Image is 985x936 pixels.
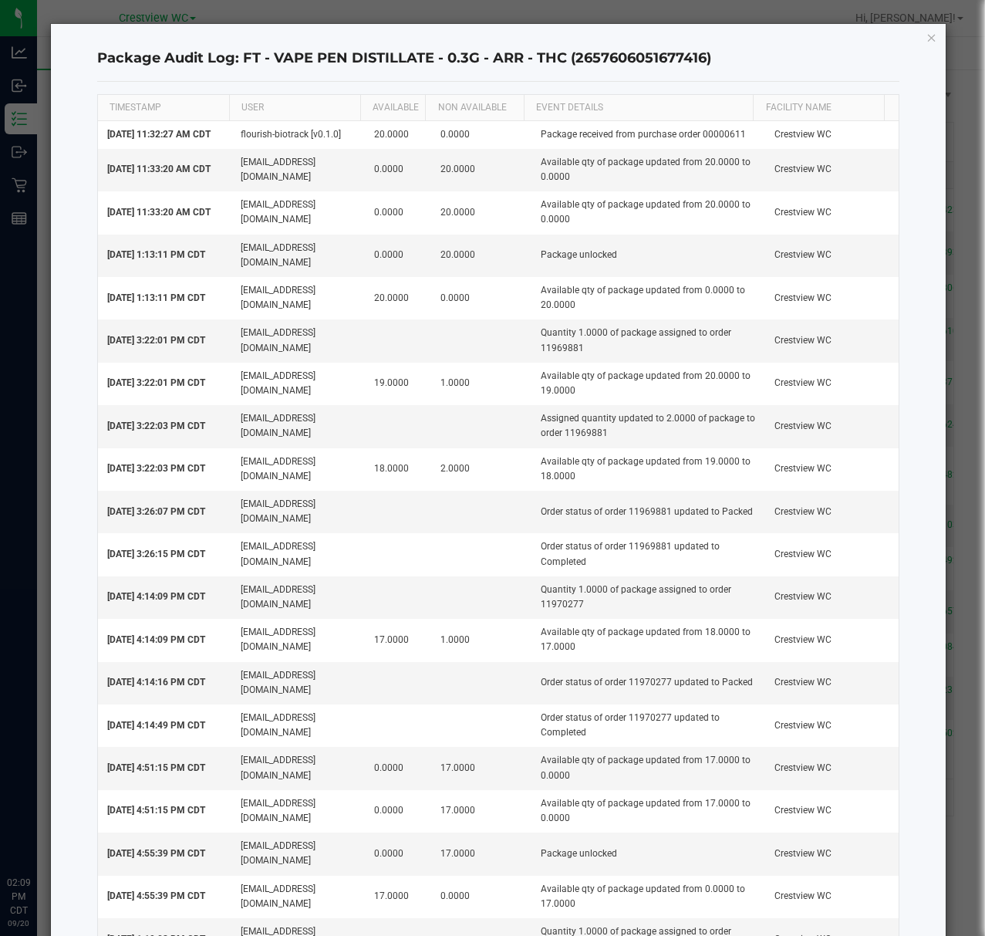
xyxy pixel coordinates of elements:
[231,533,365,576] td: [EMAIL_ADDRESS][DOMAIN_NAME]
[107,164,211,174] span: [DATE] 11:33:20 AM CDT
[107,292,205,303] span: [DATE] 1:13:11 PM CDT
[229,95,360,121] th: USER
[107,335,205,346] span: [DATE] 3:22:01 PM CDT
[107,549,205,559] span: [DATE] 3:26:15 PM CDT
[765,533,899,576] td: Crestview WC
[431,448,531,491] td: 2.0000
[365,790,432,833] td: 0.0000
[107,129,211,140] span: [DATE] 11:32:27 AM CDT
[231,876,365,918] td: [EMAIL_ADDRESS][DOMAIN_NAME]
[753,95,884,121] th: Facility Name
[365,235,432,277] td: 0.0000
[531,405,765,448] td: Assigned quantity updated to 2.0000 of package to order 11969881
[231,121,365,149] td: flourish-biotrack [v0.1.0]
[365,876,432,918] td: 17.0000
[231,235,365,277] td: [EMAIL_ADDRESS][DOMAIN_NAME]
[531,576,765,619] td: Quantity 1.0000 of package assigned to order 11970277
[365,121,432,149] td: 20.0000
[107,377,205,388] span: [DATE] 3:22:01 PM CDT
[531,235,765,277] td: Package unlocked
[107,805,205,816] span: [DATE] 4:51:15 PM CDT
[531,121,765,149] td: Package received from purchase order 00000611
[431,619,531,661] td: 1.0000
[231,191,365,234] td: [EMAIL_ADDRESS][DOMAIN_NAME]
[765,448,899,491] td: Crestview WC
[365,448,432,491] td: 18.0000
[231,790,365,833] td: [EMAIL_ADDRESS][DOMAIN_NAME]
[531,662,765,705] td: Order status of order 11970277 updated to Packed
[765,790,899,833] td: Crestview WC
[431,121,531,149] td: 0.0000
[360,95,426,121] th: AVAILABLE
[431,277,531,319] td: 0.0000
[231,149,365,191] td: [EMAIL_ADDRESS][DOMAIN_NAME]
[531,747,765,789] td: Available qty of package updated from 17.0000 to 0.0000
[531,277,765,319] td: Available qty of package updated from 0.0000 to 20.0000
[765,235,899,277] td: Crestview WC
[531,790,765,833] td: Available qty of package updated from 17.0000 to 0.0000
[531,319,765,362] td: Quantity 1.0000 of package assigned to order 11969881
[107,762,205,773] span: [DATE] 4:51:15 PM CDT
[765,121,899,149] td: Crestview WC
[531,191,765,234] td: Available qty of package updated from 20.0000 to 0.0000
[231,747,365,789] td: [EMAIL_ADDRESS][DOMAIN_NAME]
[365,833,432,875] td: 0.0000
[365,191,432,234] td: 0.0000
[531,705,765,747] td: Order status of order 11970277 updated to Completed
[365,277,432,319] td: 20.0000
[431,235,531,277] td: 20.0000
[431,363,531,405] td: 1.0000
[97,49,900,69] h4: Package Audit Log: FT - VAPE PEN DISTILLATE - 0.3G - ARR - THC (2657606051677416)
[524,95,753,121] th: EVENT DETAILS
[765,619,899,661] td: Crestview WC
[231,662,365,705] td: [EMAIL_ADDRESS][DOMAIN_NAME]
[431,191,531,234] td: 20.0000
[765,833,899,875] td: Crestview WC
[107,720,205,731] span: [DATE] 4:14:49 PM CDT
[107,634,205,645] span: [DATE] 4:14:09 PM CDT
[107,591,205,602] span: [DATE] 4:14:09 PM CDT
[531,833,765,875] td: Package unlocked
[531,533,765,576] td: Order status of order 11969881 updated to Completed
[431,833,531,875] td: 17.0000
[765,277,899,319] td: Crestview WC
[765,149,899,191] td: Crestview WC
[365,619,432,661] td: 17.0000
[231,363,365,405] td: [EMAIL_ADDRESS][DOMAIN_NAME]
[231,576,365,619] td: [EMAIL_ADDRESS][DOMAIN_NAME]
[765,576,899,619] td: Crestview WC
[15,813,62,859] iframe: Resource center
[231,405,365,448] td: [EMAIL_ADDRESS][DOMAIN_NAME]
[765,319,899,362] td: Crestview WC
[98,95,229,121] th: TIMESTAMP
[107,207,211,218] span: [DATE] 11:33:20 AM CDT
[107,677,205,688] span: [DATE] 4:14:16 PM CDT
[531,876,765,918] td: Available qty of package updated from 0.0000 to 17.0000
[531,491,765,533] td: Order status of order 11969881 updated to Packed
[231,448,365,491] td: [EMAIL_ADDRESS][DOMAIN_NAME]
[431,876,531,918] td: 0.0000
[431,747,531,789] td: 17.0000
[365,363,432,405] td: 19.0000
[107,463,205,474] span: [DATE] 3:22:03 PM CDT
[365,747,432,789] td: 0.0000
[107,506,205,517] span: [DATE] 3:26:07 PM CDT
[431,149,531,191] td: 20.0000
[107,848,205,859] span: [DATE] 4:55:39 PM CDT
[765,705,899,747] td: Crestview WC
[765,491,899,533] td: Crestview WC
[425,95,523,121] th: NON AVAILABLE
[765,363,899,405] td: Crestview WC
[365,149,432,191] td: 0.0000
[531,363,765,405] td: Available qty of package updated from 20.0000 to 19.0000
[765,876,899,918] td: Crestview WC
[107,421,205,431] span: [DATE] 3:22:03 PM CDT
[531,448,765,491] td: Available qty of package updated from 19.0000 to 18.0000
[231,833,365,875] td: [EMAIL_ADDRESS][DOMAIN_NAME]
[531,619,765,661] td: Available qty of package updated from 18.0000 to 17.0000
[531,149,765,191] td: Available qty of package updated from 20.0000 to 0.0000
[107,249,205,260] span: [DATE] 1:13:11 PM CDT
[231,491,365,533] td: [EMAIL_ADDRESS][DOMAIN_NAME]
[231,277,365,319] td: [EMAIL_ADDRESS][DOMAIN_NAME]
[231,319,365,362] td: [EMAIL_ADDRESS][DOMAIN_NAME]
